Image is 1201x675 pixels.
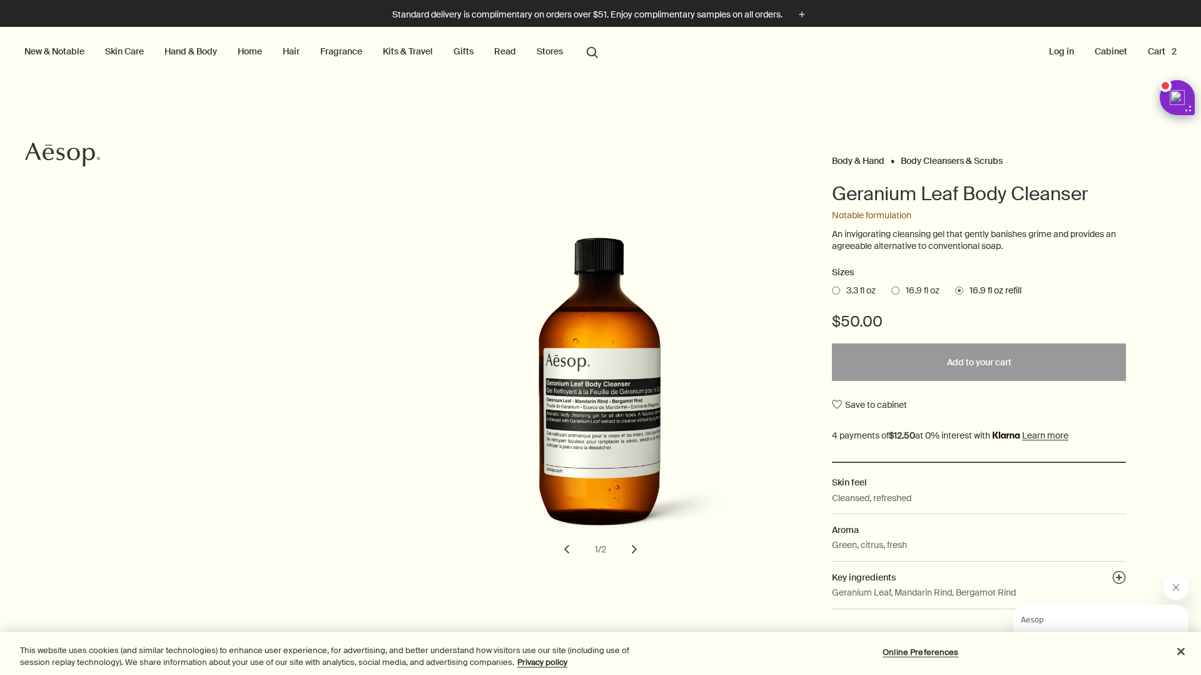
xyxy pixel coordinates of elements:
span: 3.3 fl oz [840,285,876,297]
div: This website uses cookies (and similar technologies) to enhance user experience, for advertising,... [20,644,661,669]
a: Gifts [451,43,476,59]
nav: primary [22,27,604,77]
span: $50.00 [832,312,883,332]
div: Aesop says "Our consultants are available now to offer personalised product advice.". Open messag... [983,575,1188,662]
button: Add to your cart - $50.00 [832,343,1126,381]
span: Our consultants are available now to offer personalised product advice. [8,26,157,61]
p: Standard delivery is complimentary on orders over $51. Enjoy complimentary samples on all orders. [392,8,783,21]
button: New & Notable [22,43,87,59]
p: Geranium Leaf, Mandarin Rind, Bergamot Rind [832,586,1016,599]
nav: supplementary [1046,27,1179,77]
img: Back of Geranium Leaf Body Cleanser 500 mL refill in amber bottle with screwcap [467,206,742,547]
p: An invigorating cleansing gel that gently banishes grime and provides an agreeable alternative to... [832,228,1126,253]
a: Aesop [22,139,103,173]
a: Cabinet [1092,43,1130,59]
button: Open search [581,39,604,63]
h2: Sizes [832,265,1126,280]
button: next slide [621,535,648,563]
a: Kits & Travel [380,43,435,59]
p: Green, citrus, fresh [832,538,907,552]
span: 16.9 fl oz [899,285,940,297]
iframe: Message from Aesop [1013,605,1188,662]
h2: Skin feel [832,475,1126,489]
a: More information about your privacy, opens in a new tab [517,657,567,667]
h2: Aroma [832,523,1126,537]
a: Skin Care [103,43,146,59]
a: Fragrance [318,43,365,59]
div: Geranium Leaf Body Cleanser [400,206,801,563]
a: Body & Hand [832,155,884,161]
button: Save to cabinet [832,393,907,416]
a: Hair [280,43,302,59]
svg: Aesop [25,142,100,167]
a: Hand & Body [162,43,220,59]
button: Standard delivery is complimentary on orders over $51. Enjoy complimentary samples on all orders. [392,8,809,22]
button: Log in [1046,43,1077,59]
button: Cart2 [1145,43,1179,59]
iframe: Close message from Aesop [1163,575,1188,600]
button: Key ingredients [1112,571,1126,588]
a: Body Cleansers & Scrubs [901,155,1003,161]
span: 16.9 fl oz refill [963,285,1021,297]
h1: Geranium Leaf Body Cleanser [832,181,1126,206]
p: Cleansed, refreshed [832,491,911,505]
button: Stores [534,43,565,59]
a: Read [492,43,519,59]
span: Key ingredients [832,572,896,583]
button: Close [1167,638,1195,666]
button: previous slide [553,535,580,563]
a: Home [235,43,265,59]
button: Online Preferences, Opens the preference center dialog [881,640,960,665]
